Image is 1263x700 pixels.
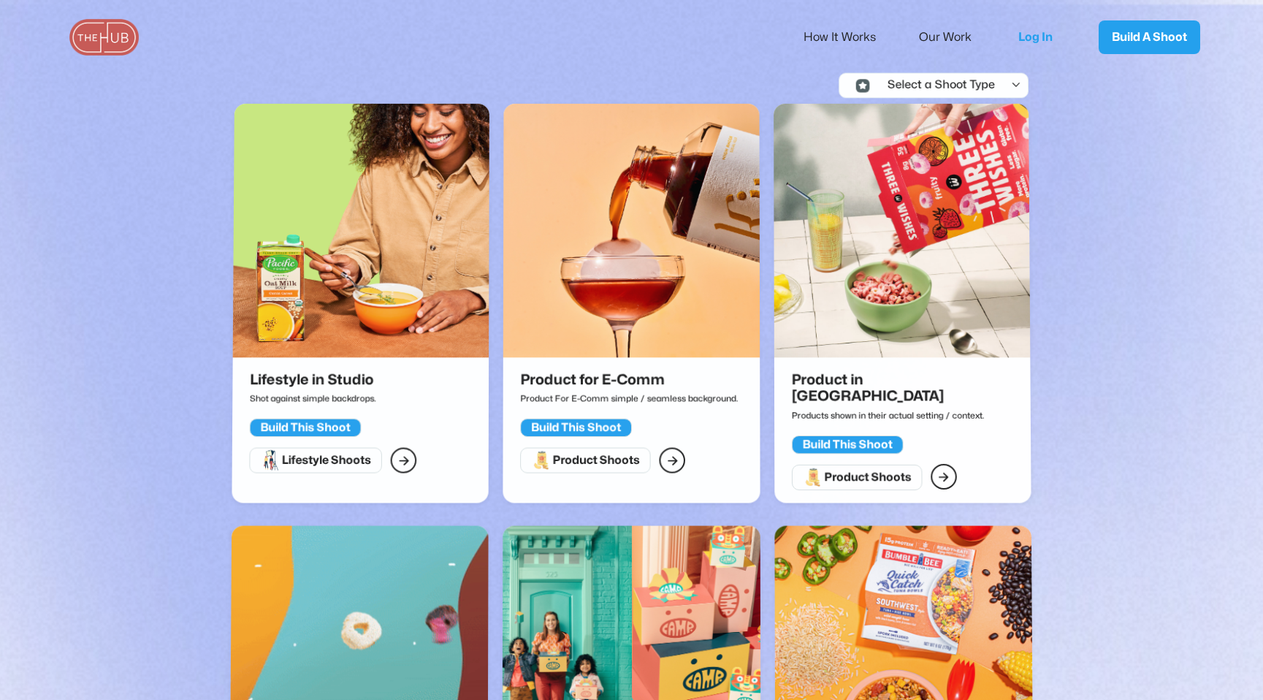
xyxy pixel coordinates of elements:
div: Build This Shoot [531,421,621,435]
a: Build A Shoot [1099,20,1200,54]
div: Build This Shoot [260,421,350,435]
img: Product Shoots [531,449,553,471]
div: Product Shoots [824,470,911,484]
h2: Product in [GEOGRAPHIC_DATA] [791,371,1013,404]
a: Our Work [919,22,991,53]
img: Product in Situ [774,104,1031,357]
a: Build This Shoot [520,415,632,437]
a: Lifestyle in Studio [232,104,489,372]
div:  [667,451,678,469]
a: Build This Shoot [792,431,904,453]
a: Product for E-Comm [503,104,760,372]
a: Product in Situ [774,104,1031,372]
a:  [660,447,686,473]
div: Icon Select Category - Localfinder X Webflow TemplateSelect a Shoot Type [839,73,1083,97]
a:  [931,464,957,490]
img: Icon Select Category - Localfinder X Webflow Template [856,78,870,91]
img: Lifestyle Shoots [260,449,282,471]
p: Shot against simple backdrops. [250,388,380,408]
img: Product for E-Comm [503,104,760,357]
a: Log In [1004,13,1077,61]
img: Lifestyle in Studio [232,104,489,357]
div:  [938,468,949,486]
div:  [1011,79,1022,91]
img: Product Shoots [802,466,824,487]
a: Build This Shoot [249,415,361,437]
h2: Product for E-Comm [521,371,733,388]
p: Products shown in their actual setting / context. [791,405,1020,425]
a: How It Works [804,22,896,53]
a:  [390,447,416,473]
div: Lifestyle Shoots [282,453,371,467]
h2: Lifestyle in Studio [250,371,373,388]
div: Product Shoots [553,453,640,467]
p: Product For E-Comm simple / seamless background. [521,388,739,408]
div: Build This Shoot [802,437,892,451]
div: Select a Shoot Type [875,79,995,91]
div:  [398,451,409,469]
